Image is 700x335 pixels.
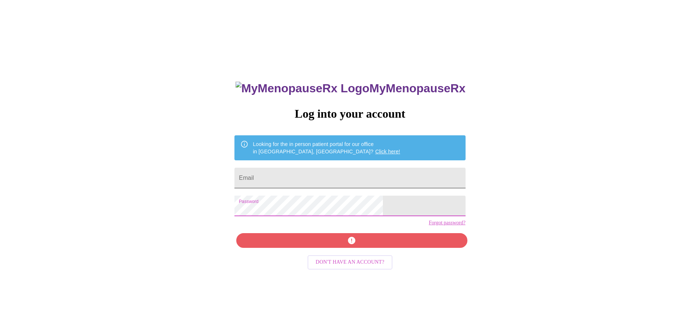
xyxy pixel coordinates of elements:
button: Don't have an account? [308,255,392,270]
h3: Log into your account [234,107,465,121]
a: Forgot password? [429,220,466,226]
div: Looking for the in person patient portal for our office in [GEOGRAPHIC_DATA], [GEOGRAPHIC_DATA]? [253,138,400,158]
a: Don't have an account? [306,259,394,265]
span: Don't have an account? [316,258,384,267]
h3: MyMenopauseRx [236,82,466,95]
a: Click here! [375,149,400,154]
img: MyMenopauseRx Logo [236,82,369,95]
